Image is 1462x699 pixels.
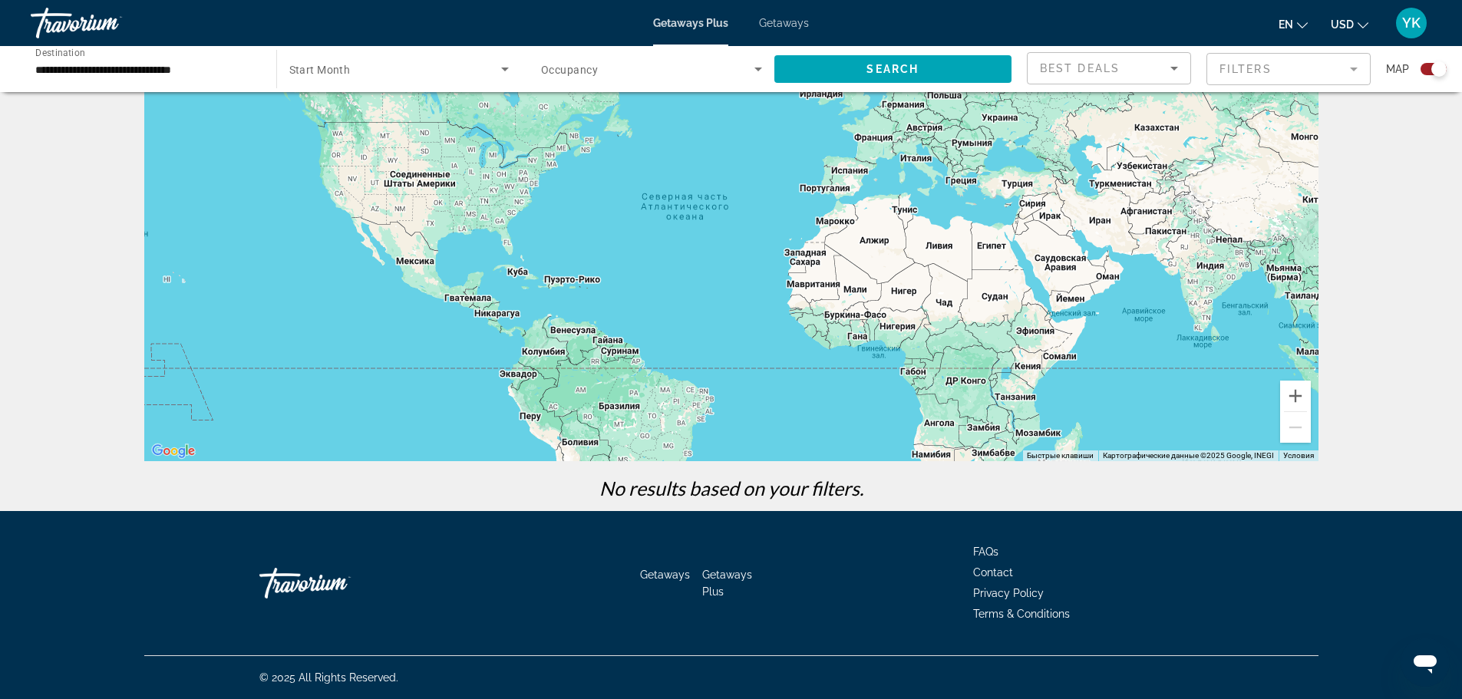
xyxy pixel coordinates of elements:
button: Change currency [1331,13,1368,35]
img: Google [148,441,199,461]
a: Условия (ссылка откроется в новой вкладке) [1283,451,1314,460]
span: USD [1331,18,1354,31]
a: Getaways Plus [653,17,728,29]
button: Search [774,55,1012,83]
button: Filter [1206,52,1371,86]
button: Уменьшить [1280,412,1311,443]
button: User Menu [1391,7,1431,39]
span: Map [1386,58,1409,80]
span: Destination [35,47,85,58]
button: Change language [1279,13,1308,35]
span: en [1279,18,1293,31]
span: Occupancy [541,64,598,76]
a: Contact [973,566,1013,579]
p: No results based on your filters. [137,476,1326,500]
span: Search [866,63,919,75]
a: Getaways [759,17,809,29]
span: Картографические данные ©2025 Google, INEGI [1103,451,1274,460]
button: Увеличить [1280,381,1311,411]
a: FAQs [973,546,998,558]
span: © 2025 All Rights Reserved. [259,671,398,684]
span: Start Month [289,64,351,76]
a: Travorium [31,3,184,43]
mat-select: Sort by [1040,59,1178,77]
button: Быстрые клавиши [1027,450,1094,461]
span: Best Deals [1040,62,1120,74]
a: Travorium [259,560,413,606]
a: Открыть эту область в Google Картах (в новом окне) [148,441,199,461]
span: YK [1402,15,1421,31]
a: Getaways Plus [702,569,752,598]
iframe: Кнопка запуска окна обмена сообщениями [1401,638,1450,687]
a: Privacy Policy [973,587,1044,599]
a: Getaways [640,569,690,581]
a: Terms & Conditions [973,608,1070,620]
